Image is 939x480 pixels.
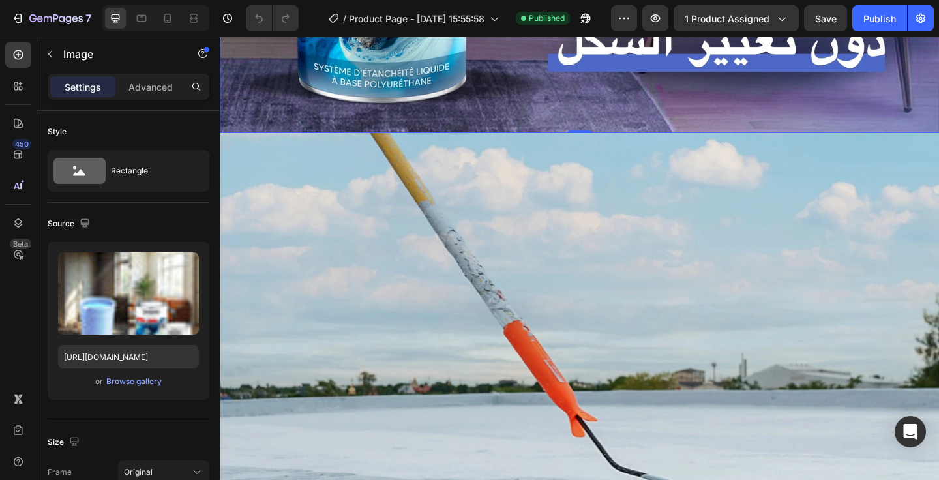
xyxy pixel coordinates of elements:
span: or [95,374,103,389]
div: Browse gallery [106,376,162,387]
input: https://example.com/image.jpg [58,345,199,368]
button: 7 [5,5,97,31]
iframe: Design area [220,37,939,480]
span: Published [529,12,565,24]
button: 1 product assigned [674,5,799,31]
div: Undo/Redo [246,5,299,31]
span: Original [124,466,153,478]
p: Image [63,46,174,62]
button: Save [804,5,847,31]
img: preview-image [58,252,199,335]
label: Frame [48,466,72,478]
span: 1 product assigned [685,12,769,25]
div: Beta [10,239,31,249]
div: Size [48,434,82,451]
span: Save [815,13,837,24]
button: Publish [852,5,907,31]
div: Publish [863,12,896,25]
div: Source [48,215,93,233]
p: Settings [65,80,101,94]
button: Browse gallery [106,375,162,388]
p: 7 [85,10,91,26]
div: Open Intercom Messenger [895,416,926,447]
span: / [343,12,346,25]
div: Style [48,126,67,138]
span: Product Page - [DATE] 15:55:58 [349,12,484,25]
p: Advanced [128,80,173,94]
div: Rectangle [111,156,190,186]
div: 450 [12,139,31,149]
